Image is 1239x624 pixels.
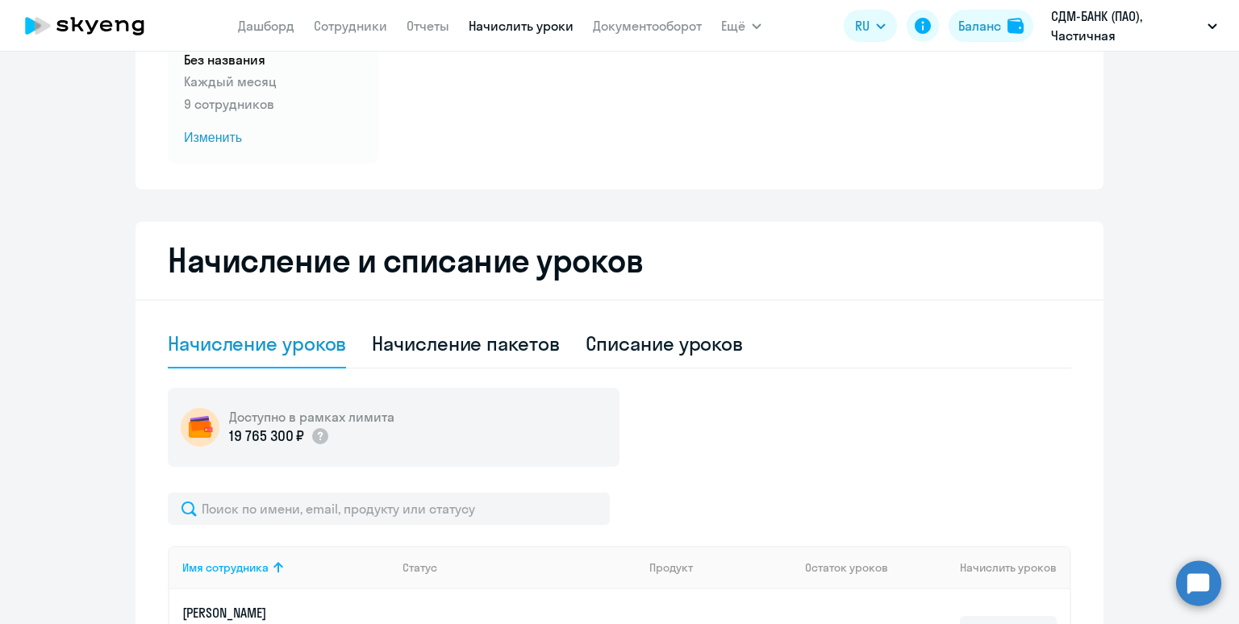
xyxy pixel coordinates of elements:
[238,18,294,34] a: Дашборд
[184,51,363,69] h5: Без названия
[184,128,363,148] span: Изменить
[805,560,905,575] div: Остаток уроков
[372,331,559,356] div: Начисление пакетов
[184,94,363,114] p: 9 сотрудников
[168,493,610,525] input: Поиск по имени, email, продукту или статусу
[649,560,793,575] div: Продукт
[184,72,363,91] p: Каждый месяц
[1007,18,1024,34] img: balance
[905,546,1070,589] th: Начислить уроков
[958,16,1001,35] div: Баланс
[855,16,870,35] span: RU
[229,426,304,447] p: 19 765 300 ₽
[1043,6,1225,45] button: СДМ-БАНК (ПАО), Частичная компенсация
[182,560,269,575] div: Имя сотрудника
[469,18,574,34] a: Начислить уроки
[721,16,745,35] span: Ещё
[314,18,387,34] a: Сотрудники
[649,560,693,575] div: Продукт
[403,560,636,575] div: Статус
[168,331,346,356] div: Начисление уроков
[229,408,394,426] h5: Доступно в рамках лимита
[403,560,437,575] div: Статус
[182,604,363,622] p: [PERSON_NAME]
[407,18,449,34] a: Отчеты
[1051,6,1201,45] p: СДМ-БАНК (ПАО), Частичная компенсация
[593,18,702,34] a: Документооборот
[844,10,897,42] button: RU
[721,10,761,42] button: Ещё
[182,560,390,575] div: Имя сотрудника
[586,331,744,356] div: Списание уроков
[168,241,1071,280] h2: Начисление и списание уроков
[949,10,1033,42] button: Балансbalance
[181,408,219,447] img: wallet-circle.png
[805,560,888,575] span: Остаток уроков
